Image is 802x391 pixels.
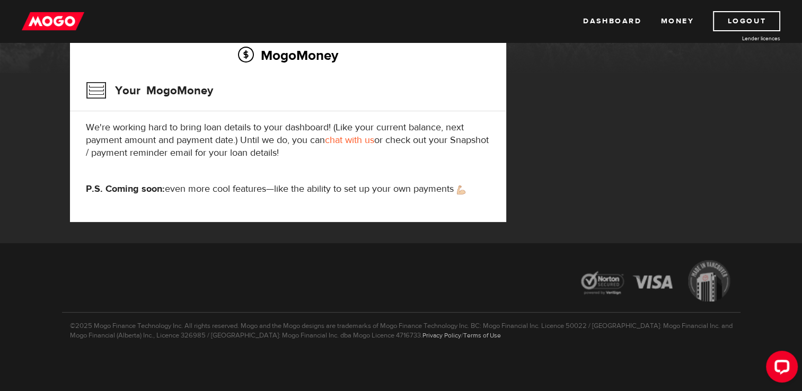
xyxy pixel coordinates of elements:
a: Dashboard [583,11,641,31]
h2: MogoMoney [86,44,490,66]
a: Lender licences [701,34,780,42]
img: strong arm emoji [457,185,465,194]
p: ©2025 Mogo Finance Technology Inc. All rights reserved. Mogo and the Mogo designs are trademarks ... [62,312,741,340]
a: Privacy Policy [422,331,461,340]
p: We're working hard to bring loan details to your dashboard! (Like your current balance, next paym... [86,121,490,159]
img: legal-icons-92a2ffecb4d32d839781d1b4e4802d7b.png [571,252,741,312]
iframe: LiveChat chat widget [757,346,802,391]
a: Money [660,11,694,31]
a: Terms of Use [463,331,501,340]
p: even more cool features—like the ability to set up your own payments [86,183,490,196]
img: mogo_logo-11ee424be714fa7cbb0f0f49df9e16ec.png [22,11,84,31]
h3: Your MogoMoney [86,77,213,104]
a: chat with us [325,134,374,146]
a: Logout [713,11,780,31]
strong: P.S. Coming soon: [86,183,165,195]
